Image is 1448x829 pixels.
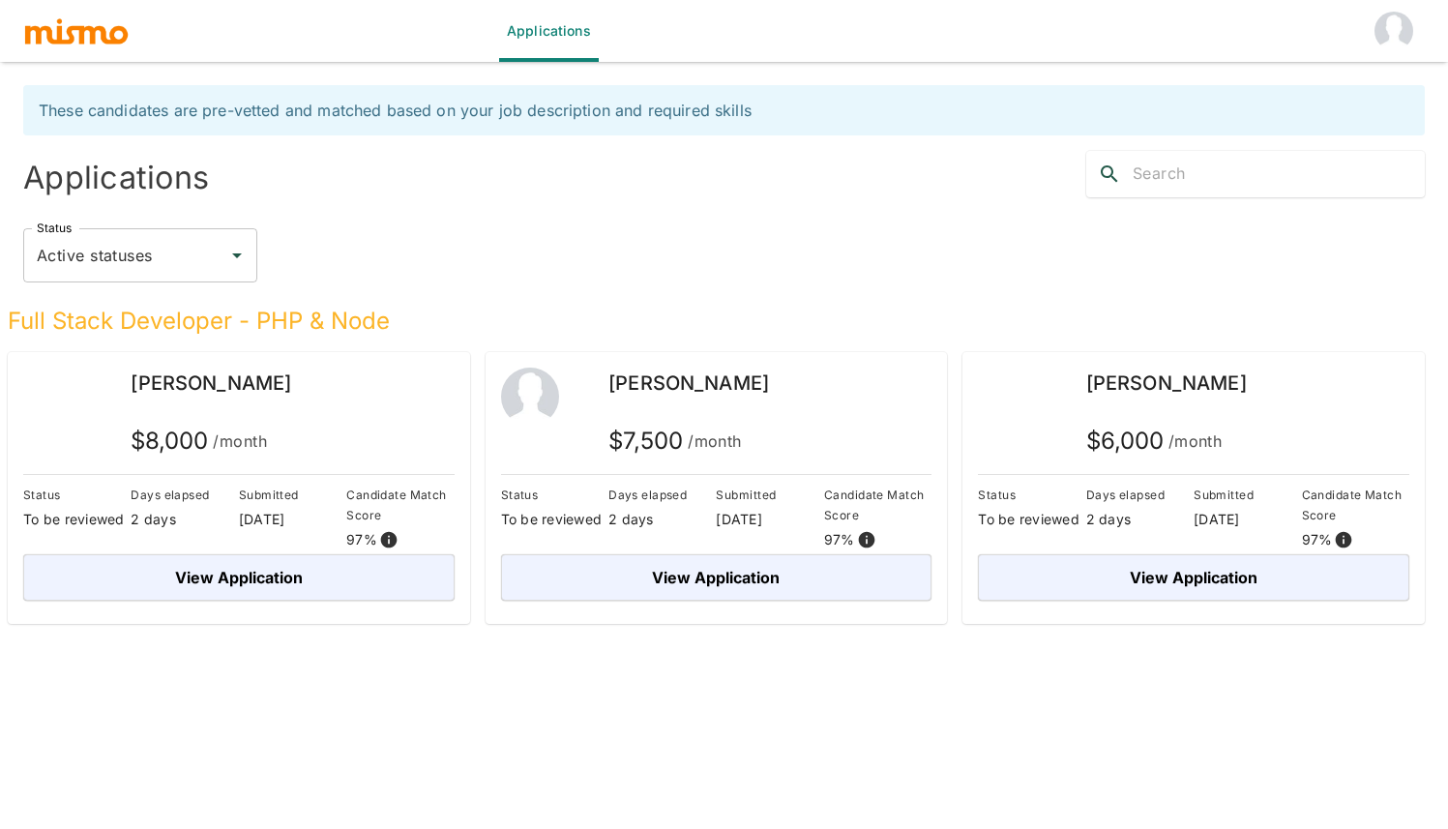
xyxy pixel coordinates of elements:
p: Candidate Match Score [1302,485,1409,525]
p: Days elapsed [608,485,716,505]
img: logo [23,16,130,45]
button: View Application [23,554,455,601]
button: search [1086,151,1133,197]
p: 97 % [1302,530,1333,549]
p: Submitted [716,485,823,505]
span: These candidates are pre-vetted and matched based on your job description and required skills [39,101,752,120]
span: [PERSON_NAME] [608,371,769,395]
svg: View resume score details [1334,530,1353,549]
p: To be reviewed [501,510,608,529]
p: Candidate Match Score [824,485,931,525]
span: /month [1168,428,1223,455]
svg: View resume score details [857,530,876,549]
p: 2 days [608,510,716,529]
span: /month [213,428,267,455]
button: View Application [501,554,932,601]
p: [DATE] [1194,510,1301,529]
h5: $ 6,000 [1086,426,1223,457]
label: Status [37,220,72,236]
p: Days elapsed [131,485,238,505]
p: To be reviewed [23,510,131,529]
p: Candidate Match Score [346,485,454,525]
p: Submitted [1194,485,1301,505]
p: 2 days [131,510,238,529]
svg: View resume score details [379,530,399,549]
p: Days elapsed [1086,485,1194,505]
p: [DATE] [239,510,346,529]
input: Search [1133,159,1425,190]
p: Status [501,485,608,505]
p: Status [23,485,131,505]
button: View Application [978,554,1409,601]
span: /month [688,428,742,455]
p: To be reviewed [978,510,1085,529]
span: [PERSON_NAME] [1086,371,1247,395]
h5: Full Stack Developer - PHP & Node [8,306,1425,337]
h5: $ 8,000 [131,426,267,457]
h5: $ 7,500 [608,426,742,457]
img: u8t7la2dxdf1jva58ohhuca9zp48 [978,368,1036,426]
span: [PERSON_NAME] [131,371,291,395]
p: 2 days [1086,510,1194,529]
p: 97 % [346,530,377,549]
h4: Applications [23,159,717,197]
p: Status [978,485,1085,505]
img: yddsiz2vst2nkpsoci3v1n0oyi1i [23,368,81,426]
img: Jinal HM [1374,12,1413,50]
button: Open [223,242,251,269]
img: 2Q== [501,368,559,426]
p: [DATE] [716,510,823,529]
p: Submitted [239,485,346,505]
p: 97 % [824,530,855,549]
